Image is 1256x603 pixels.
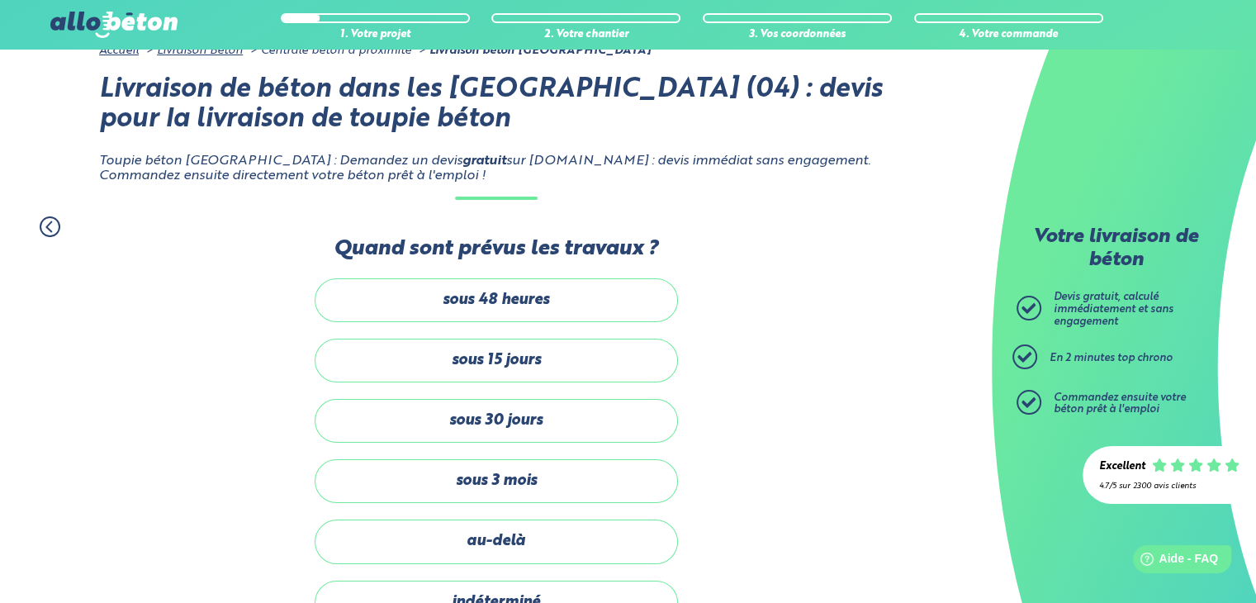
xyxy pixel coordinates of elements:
img: allobéton [50,12,178,38]
label: Quand sont prévus les travaux ? [315,237,678,261]
div: 4. Votre commande [914,29,1103,41]
li: Centrale béton à proximité [246,44,411,57]
div: 3. Vos coordonnées [703,29,892,41]
li: Livraison béton [GEOGRAPHIC_DATA] [415,44,651,57]
a: Accueil [99,45,139,56]
label: sous 15 jours [315,339,678,382]
label: sous 30 jours [315,399,678,443]
a: Livraison Béton [157,45,243,56]
label: sous 48 heures [315,278,678,322]
iframe: Help widget launcher [1109,539,1238,585]
label: sous 3 mois [315,459,678,503]
h1: Livraison de béton dans les [GEOGRAPHIC_DATA] (04) : devis pour la livraison de toupie béton [99,75,893,136]
p: Toupie béton [GEOGRAPHIC_DATA] : Demandez un devis sur [DOMAIN_NAME] : devis immédiat sans engage... [99,154,893,184]
label: au-delà [315,520,678,563]
div: 1. Votre projet [281,29,470,41]
div: 2. Votre chantier [491,29,680,41]
strong: gratuit [462,154,506,168]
